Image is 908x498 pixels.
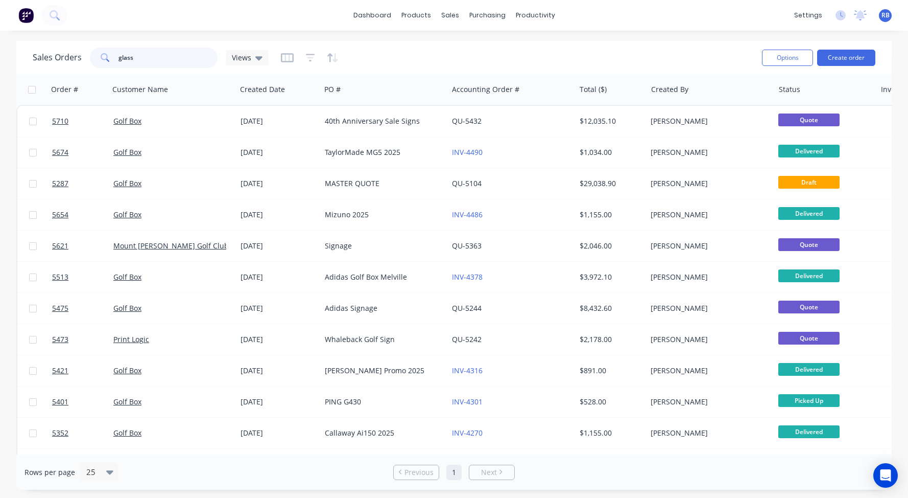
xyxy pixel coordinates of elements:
[52,334,68,345] span: 5473
[580,303,639,313] div: $8,432.60
[651,116,764,126] div: [PERSON_NAME]
[325,366,438,376] div: [PERSON_NAME] Promo 2025
[52,293,113,324] a: 5475
[580,116,639,126] div: $12,035.10
[325,210,438,220] div: Mizuno 2025
[52,210,68,220] span: 5654
[241,116,317,126] div: [DATE]
[52,231,113,261] a: 5621
[580,178,639,189] div: $29,038.90
[52,366,68,376] span: 5421
[452,241,482,251] a: QU-5363
[580,84,607,95] div: Total ($)
[113,178,141,188] a: Golf Box
[112,84,168,95] div: Customer Name
[464,8,511,23] div: purchasing
[651,147,764,157] div: [PERSON_NAME]
[113,334,149,344] a: Print Logic
[118,48,218,68] input: Search...
[651,178,764,189] div: [PERSON_NAME]
[240,84,285,95] div: Created Date
[113,272,141,282] a: Golf Box
[241,178,317,189] div: [DATE]
[452,210,483,219] a: INV-4486
[113,303,141,313] a: Golf Box
[452,178,482,188] a: QU-5104
[241,334,317,345] div: [DATE]
[52,418,113,448] a: 5352
[580,334,639,345] div: $2,178.00
[232,52,251,63] span: Views
[779,84,800,95] div: Status
[113,397,141,406] a: Golf Box
[452,397,483,406] a: INV-4301
[325,116,438,126] div: 40th Anniversary Sale Signs
[113,428,141,438] a: Golf Box
[113,366,141,375] a: Golf Box
[469,467,514,478] a: Next page
[113,116,141,126] a: Golf Box
[873,463,898,488] div: Open Intercom Messenger
[778,269,840,282] span: Delivered
[452,428,483,438] a: INV-4270
[762,50,813,66] button: Options
[241,210,317,220] div: [DATE]
[580,366,639,376] div: $891.00
[651,272,764,282] div: [PERSON_NAME]
[778,425,840,438] span: Delivered
[778,145,840,157] span: Delivered
[325,272,438,282] div: Adidas Golf Box Melville
[481,467,497,478] span: Next
[651,366,764,376] div: [PERSON_NAME]
[778,176,840,189] span: Draft
[52,106,113,137] a: 5710
[325,178,438,189] div: MASTER QUOTE
[389,465,519,480] ul: Pagination
[651,210,764,220] div: [PERSON_NAME]
[580,428,639,438] div: $1,155.00
[25,467,75,478] span: Rows per page
[52,303,68,313] span: 5475
[52,137,113,168] a: 5674
[651,397,764,407] div: [PERSON_NAME]
[396,8,436,23] div: products
[452,147,483,157] a: INV-4490
[52,199,113,230] a: 5654
[452,272,483,282] a: INV-4378
[452,366,483,375] a: INV-4316
[452,303,482,313] a: QU-5244
[436,8,464,23] div: sales
[881,11,890,20] span: RB
[241,303,317,313] div: [DATE]
[241,241,317,251] div: [DATE]
[113,241,229,251] a: Mount [PERSON_NAME] Golf Club
[52,178,68,189] span: 5287
[52,262,113,292] a: 5513
[52,355,113,386] a: 5421
[394,467,439,478] a: Previous page
[580,272,639,282] div: $3,972.10
[789,8,827,23] div: settings
[241,147,317,157] div: [DATE]
[778,207,840,220] span: Delivered
[33,53,82,62] h1: Sales Orders
[52,449,113,480] a: 5061
[511,8,560,23] div: productivity
[446,465,462,480] a: Page 1 is your current page
[51,84,78,95] div: Order #
[52,272,68,282] span: 5513
[113,210,141,219] a: Golf Box
[52,241,68,251] span: 5621
[452,334,482,344] a: QU-5242
[778,238,840,251] span: Quote
[580,241,639,251] div: $2,046.00
[580,210,639,220] div: $1,155.00
[113,147,141,157] a: Golf Box
[241,366,317,376] div: [DATE]
[778,301,840,313] span: Quote
[241,272,317,282] div: [DATE]
[452,116,482,126] a: QU-5432
[348,8,396,23] a: dashboard
[651,334,764,345] div: [PERSON_NAME]
[52,397,68,407] span: 5401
